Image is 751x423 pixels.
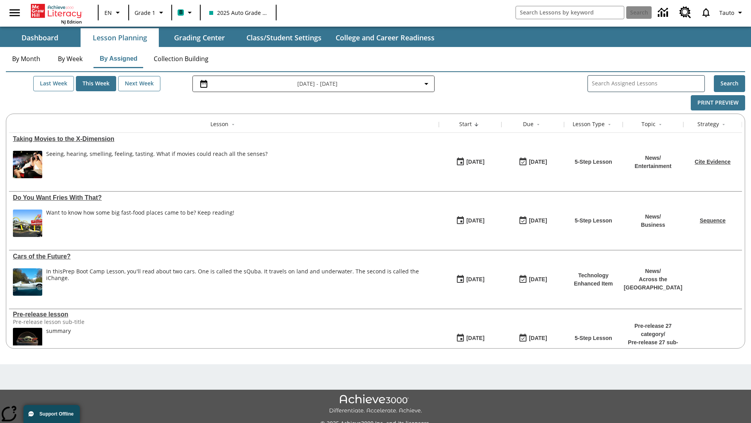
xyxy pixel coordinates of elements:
img: Panel in front of the seats sprays water mist to the happy audience at a 4DX-equipped theater. [13,151,42,178]
p: News / [634,154,671,162]
img: hero alt text [13,328,42,355]
div: summary [46,328,71,334]
div: [DATE] [529,157,547,167]
div: [DATE] [529,333,547,343]
span: summary [46,328,71,355]
button: By Assigned [93,49,144,68]
button: Dashboard [1,28,79,47]
div: Taking Movies to the X-Dimension [13,136,435,143]
button: 08/18/25: First time the lesson was available [453,155,487,170]
div: Want to know how some big fast-food places came to be? Keep reading! [46,210,234,216]
span: EN [104,9,112,17]
p: Pre-release 27 sub-category [627,338,679,355]
button: Language: EN, Select a language [101,5,126,20]
div: Home [31,2,82,25]
button: 08/24/25: Last day the lesson can be accessed [516,155,550,170]
div: Strategy [697,120,719,128]
button: Profile/Settings [716,5,748,20]
svg: Collapse Date Range Filter [422,79,431,89]
button: Collection Building [147,49,215,68]
div: Start [459,120,472,128]
button: Next Week [118,76,160,91]
input: Search Assigned Lessons [592,78,704,89]
div: Seeing, hearing, smelling, feeling, tasting. What if movies could reach all the senses? [46,151,268,157]
a: Pre-release lesson, Lessons [13,311,435,318]
button: Open side menu [3,1,26,24]
button: Sort [472,120,481,129]
button: Grade: Grade 1, Select a grade [131,5,169,20]
a: Sequence [700,217,726,224]
button: By Week [50,49,90,68]
button: This Week [76,76,116,91]
button: Select the date range menu item [196,79,431,89]
button: Lesson Planning [81,28,159,47]
a: Home [31,3,82,19]
span: In this Prep Boot Camp Lesson, you'll read about two cars. One is called the sQuba. It travels on... [46,268,435,296]
div: [DATE] [529,216,547,226]
a: Notifications [696,2,716,23]
button: 07/14/25: First time the lesson was available [453,213,487,228]
button: Support Offline [23,405,80,423]
div: Seeing, hearing, smelling, feeling, tasting. What if movies could reach all the senses? [46,151,268,178]
p: News / [641,213,665,221]
div: Do You Want Fries With That? [13,194,435,201]
p: 5-Step Lesson [575,158,612,166]
button: By Month [6,49,47,68]
span: Tauto [719,9,734,17]
img: High-tech automobile treading water. [13,268,42,296]
button: Last Week [33,76,74,91]
button: 01/22/25: First time the lesson was available [453,331,487,346]
div: [DATE] [466,216,484,226]
button: Print Preview [691,95,745,110]
span: NJ Edition [61,19,82,25]
div: Cars of the Future? [13,253,435,260]
button: Sort [605,120,614,129]
a: Do You Want Fries With That?, Lessons [13,194,435,201]
span: 2025 Auto Grade 1 A [209,9,267,17]
p: Entertainment [634,162,671,170]
button: 07/20/26: Last day the lesson can be accessed [516,213,550,228]
button: 08/01/26: Last day the lesson can be accessed [516,272,550,287]
img: One of the first McDonald's stores, with the iconic red sign and golden arches. [13,210,42,237]
div: Due [523,120,534,128]
button: Sort [719,120,728,129]
p: Pre-release 27 category / [627,322,679,338]
div: [DATE] [466,275,484,284]
div: [DATE] [466,157,484,167]
div: [DATE] [529,275,547,284]
p: News / [624,267,683,275]
div: In this [46,268,435,282]
button: Search [714,75,745,92]
button: 01/25/26: Last day the lesson can be accessed [516,331,550,346]
button: Grading Center [160,28,239,47]
button: Sort [656,120,665,129]
button: 07/01/25: First time the lesson was available [453,272,487,287]
button: Sort [228,120,238,129]
button: College and Career Readiness [329,28,441,47]
p: Technology Enhanced Item [568,271,619,288]
p: 5-Step Lesson [575,217,612,225]
div: Topic [641,120,656,128]
testabrev: Prep Boot Camp Lesson, you'll read about two cars. One is called the sQuba. It travels on land an... [46,268,419,282]
input: search field [516,6,624,19]
span: B [179,7,183,17]
div: Lesson Type [573,120,605,128]
div: Want to know how some big fast-food places came to be? Keep reading! [46,210,234,237]
div: Lesson [210,120,228,128]
span: [DATE] - [DATE] [297,80,338,88]
a: Resource Center, Will open in new tab [675,2,696,23]
button: Boost Class color is teal. Change class color [174,5,198,20]
a: Cite Evidence [695,159,731,165]
div: [DATE] [466,333,484,343]
img: Achieve3000 Differentiate Accelerate Achieve [329,394,422,414]
span: Support Offline [40,411,74,417]
a: Taking Movies to the X-Dimension, Lessons [13,136,435,143]
a: Data Center [653,2,675,23]
a: Cars of the Future? , Lessons [13,253,435,260]
p: Across the [GEOGRAPHIC_DATA] [624,275,683,292]
button: Sort [534,120,543,129]
p: 5-Step Lesson [575,334,612,342]
p: Business [641,221,665,229]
